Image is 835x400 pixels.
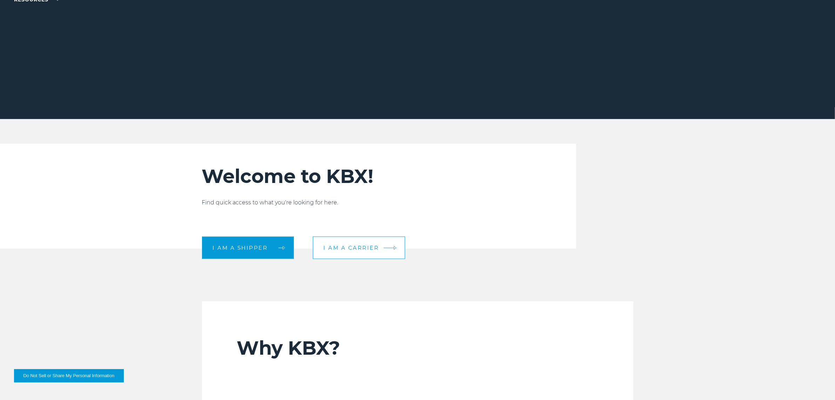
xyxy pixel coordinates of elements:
[202,237,294,259] a: I am a shipper arrow arrow
[237,336,598,360] h2: Why KBX?
[393,246,396,250] img: arrow
[202,198,578,207] p: Find quick access to what you're looking for here.
[213,245,268,250] span: I am a shipper
[313,237,405,259] a: I am a carrier arrow arrow
[202,165,578,188] h2: Welcome to KBX!
[14,369,124,382] button: Do Not Sell or Share My Personal Information
[324,245,379,250] span: I am a carrier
